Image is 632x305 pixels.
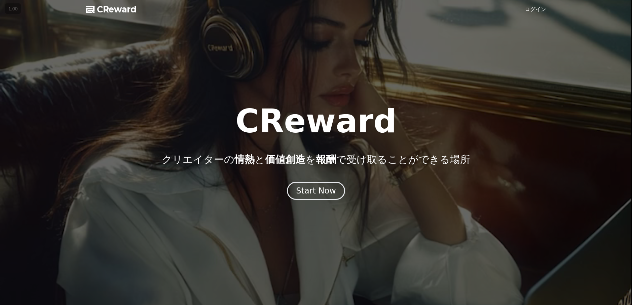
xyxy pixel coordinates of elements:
[525,5,546,13] a: ログイン
[162,154,470,166] p: クリエイターの と を で受け取ることができる場所
[265,154,305,165] span: 価値創造
[234,154,255,165] span: 情熱
[235,105,397,137] h1: CReward
[287,188,345,195] a: Start Now
[316,154,336,165] span: 報酬
[86,4,137,15] a: CReward
[287,182,345,200] button: Start Now
[296,185,336,196] div: Start Now
[97,4,137,15] span: CReward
